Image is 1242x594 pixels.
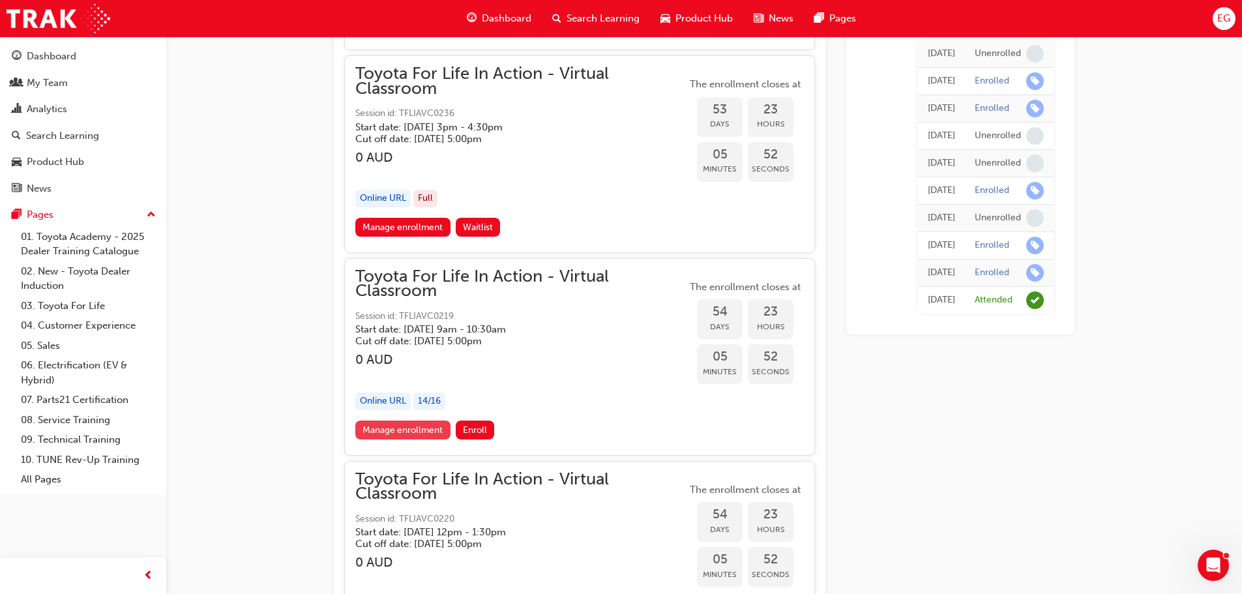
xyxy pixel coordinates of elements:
[5,97,161,121] a: Analytics
[748,304,793,319] span: 23
[975,239,1009,252] div: Enrolled
[697,147,743,162] span: 05
[687,77,804,92] span: The enrollment closes at
[7,4,110,33] img: Trak
[748,364,793,379] span: Seconds
[355,421,451,439] a: Manage enrollment
[748,507,793,522] span: 23
[5,177,161,201] a: News
[482,11,531,26] span: Dashboard
[16,390,161,410] a: 07. Parts21 Certification
[16,316,161,336] a: 04. Customer Experience
[16,469,161,490] a: All Pages
[697,567,743,582] span: Minutes
[687,483,804,497] span: The enrollment closes at
[697,349,743,364] span: 05
[5,42,161,203] button: DashboardMy TeamAnalyticsSearch LearningProduct HubNews
[16,410,161,430] a: 08. Service Training
[355,555,687,570] h3: 0 AUD
[697,522,743,537] span: Days
[542,5,650,32] a: search-iconSearch Learning
[12,183,22,195] span: news-icon
[975,185,1009,197] div: Enrolled
[928,183,955,198] div: Thu Feb 13 2025 11:11:37 GMT+1100 (Australian Eastern Daylight Time)
[928,128,955,143] div: Thu Feb 13 2025 11:16:38 GMT+1100 (Australian Eastern Daylight Time)
[697,507,743,522] span: 54
[5,203,161,227] button: Pages
[748,319,793,334] span: Hours
[1026,182,1044,200] span: learningRecordVerb_ENROLL-icon
[748,522,793,537] span: Hours
[675,11,733,26] span: Product Hub
[975,294,1013,306] div: Attended
[1026,45,1044,63] span: learningRecordVerb_NONE-icon
[355,133,666,145] h5: Cut off date: [DATE] 5:00pm
[748,117,793,132] span: Hours
[467,10,477,27] span: guage-icon
[1026,72,1044,90] span: learningRecordVerb_ENROLL-icon
[650,5,743,32] a: car-iconProduct Hub
[12,104,22,115] span: chart-icon
[1026,100,1044,117] span: learningRecordVerb_ENROLL-icon
[687,280,804,295] span: The enrollment closes at
[748,349,793,364] span: 52
[147,207,156,224] span: up-icon
[748,162,793,177] span: Seconds
[463,222,493,233] span: Waitlist
[16,227,161,261] a: 01. Toyota Academy - 2025 Dealer Training Catalogue
[355,121,666,133] h5: Start date: [DATE] 3pm - 4:30pm
[5,150,161,174] a: Product Hub
[748,147,793,162] span: 52
[355,67,804,242] button: Toyota For Life In Action - Virtual ClassroomSession id: TFLIAVC0236Start date: [DATE] 3pm - 4:30...
[355,309,687,324] span: Session id: TFLIAVC0219
[413,190,437,207] div: Full
[928,156,955,171] div: Thu Feb 13 2025 11:12:36 GMT+1100 (Australian Eastern Daylight Time)
[27,102,67,117] div: Analytics
[413,393,445,410] div: 14 / 16
[814,10,824,27] span: pages-icon
[355,472,687,501] span: Toyota For Life In Action - Virtual Classroom
[355,269,687,299] span: Toyota For Life In Action - Virtual Classroom
[928,46,955,61] div: Thu Jul 24 2025 14:20:14 GMT+1000 (Australian Eastern Standard Time)
[975,157,1021,170] div: Unenrolled
[143,568,153,584] span: prev-icon
[355,526,666,538] h5: Start date: [DATE] 12pm - 1:30pm
[697,162,743,177] span: Minutes
[355,67,687,96] span: Toyota For Life In Action - Virtual Classroom
[743,5,804,32] a: news-iconNews
[355,393,411,410] div: Online URL
[355,150,687,165] h3: 0 AUD
[748,567,793,582] span: Seconds
[355,352,687,367] h3: 0 AUD
[697,102,743,117] span: 53
[660,10,670,27] span: car-icon
[355,538,666,550] h5: Cut off date: [DATE] 5:00pm
[1217,11,1230,26] span: EG
[16,450,161,470] a: 10. TUNE Rev-Up Training
[748,102,793,117] span: 23
[697,304,743,319] span: 54
[355,106,687,121] span: Session id: TFLIAVC0236
[355,335,666,347] h5: Cut off date: [DATE] 5:00pm
[697,117,743,132] span: Days
[26,128,99,143] div: Search Learning
[754,10,763,27] span: news-icon
[975,75,1009,87] div: Enrolled
[975,48,1021,60] div: Unenrolled
[829,11,856,26] span: Pages
[12,130,21,142] span: search-icon
[697,364,743,379] span: Minutes
[12,209,22,221] span: pages-icon
[1026,209,1044,227] span: learningRecordVerb_NONE-icon
[748,552,793,567] span: 52
[928,211,955,226] div: Thu Feb 13 2025 11:10:49 GMT+1100 (Australian Eastern Daylight Time)
[1026,291,1044,309] span: learningRecordVerb_ATTEND-icon
[16,336,161,356] a: 05. Sales
[16,296,161,316] a: 03. Toyota For Life
[1026,264,1044,282] span: learningRecordVerb_ENROLL-icon
[928,74,955,89] div: Thu Jul 24 2025 14:19:25 GMT+1000 (Australian Eastern Standard Time)
[355,512,687,527] span: Session id: TFLIAVC0220
[355,269,804,445] button: Toyota For Life In Action - Virtual ClassroomSession id: TFLIAVC0219Start date: [DATE] 9am - 10:3...
[355,190,411,207] div: Online URL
